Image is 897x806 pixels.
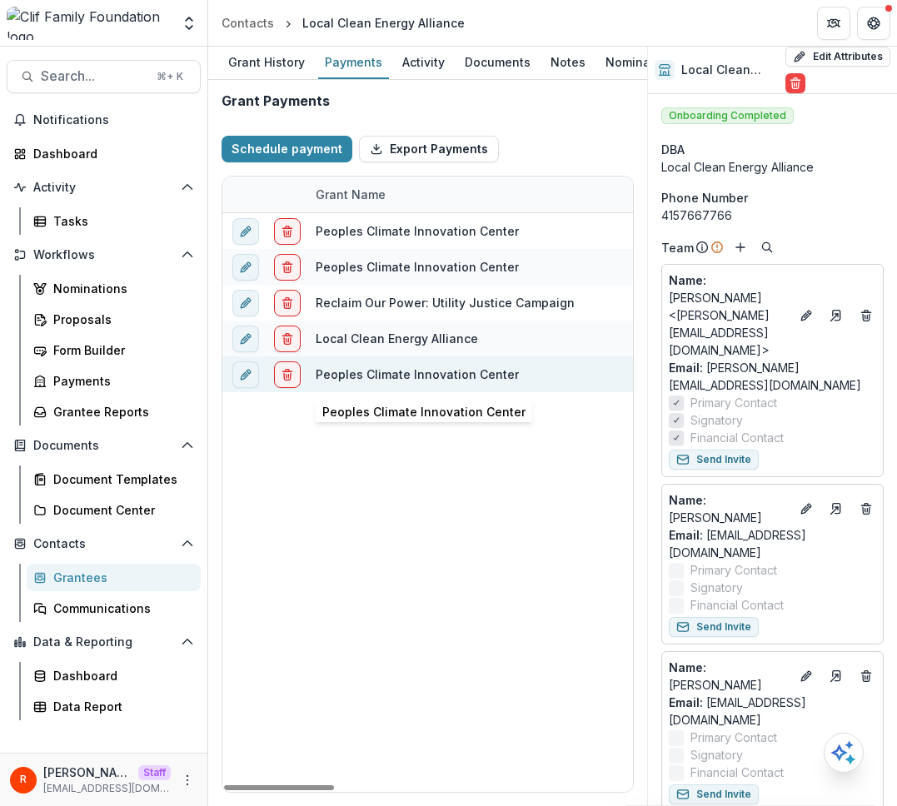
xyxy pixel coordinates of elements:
[7,432,201,459] button: Open Documents
[316,331,478,346] a: Local Clean Energy Alliance
[222,136,352,162] button: Schedule payment
[7,60,201,93] button: Search...
[669,271,790,359] a: Name: [PERSON_NAME] <[PERSON_NAME][EMAIL_ADDRESS][DOMAIN_NAME]>
[7,530,201,557] button: Open Contacts
[274,290,301,316] button: delete
[222,14,274,32] div: Contacts
[669,617,759,637] button: Send Invite
[669,359,876,394] a: Email: [PERSON_NAME][EMAIL_ADDRESS][DOMAIN_NAME]
[274,326,301,352] button: delete
[396,50,451,74] div: Activity
[316,224,519,238] a: Peoples Climate Innovation Center
[7,140,201,167] a: Dashboard
[27,336,201,364] a: Form Builder
[53,600,187,617] div: Communications
[232,326,259,352] button: edit
[669,695,703,709] span: Email:
[817,7,850,40] button: Partners
[669,361,703,375] span: Email:
[215,11,281,35] a: Contacts
[661,189,748,206] span: Phone Number
[857,7,890,40] button: Get Help
[669,493,706,507] span: Name :
[177,770,197,790] button: More
[27,207,201,235] a: Tasks
[681,63,779,77] h2: Local Clean Energy Alliance
[33,635,174,649] span: Data & Reporting
[138,765,171,780] p: Staff
[669,784,759,804] button: Send Invite
[669,659,790,694] a: Name: [PERSON_NAME]
[27,465,201,493] a: Document Templates
[274,361,301,388] button: delete
[274,218,301,245] button: delete
[53,667,187,684] div: Dashboard
[27,275,201,302] a: Nominations
[27,595,201,622] a: Communications
[53,372,187,390] div: Payments
[53,569,187,586] div: Grantees
[27,662,201,689] a: Dashboard
[856,666,876,686] button: Deletes
[730,237,750,257] button: Add
[458,50,537,74] div: Documents
[690,579,743,596] span: Signatory
[669,659,790,694] p: [PERSON_NAME]
[785,47,890,67] button: Edit Attributes
[599,50,686,74] div: Nominations
[359,136,499,162] button: Export Payments
[669,491,790,526] p: [PERSON_NAME]
[396,47,451,79] a: Activity
[669,660,706,674] span: Name :
[796,499,816,519] button: Edit
[7,629,201,655] button: Open Data & Reporting
[690,429,784,446] span: Financial Contact
[690,596,784,614] span: Financial Contact
[177,7,201,40] button: Open entity switcher
[53,403,187,420] div: Grantee Reports
[27,564,201,591] a: Grantees
[53,311,187,328] div: Proposals
[43,764,132,781] p: [PERSON_NAME]
[823,302,850,329] a: Go to contact
[7,107,201,133] button: Notifications
[661,141,685,158] span: DBA
[316,367,519,381] a: Peoples Climate Innovation Center
[33,439,174,453] span: Documents
[27,693,201,720] a: Data Report
[823,495,850,522] a: Go to contact
[690,561,777,579] span: Primary Contact
[53,280,187,297] div: Nominations
[690,764,784,781] span: Financial Contact
[661,107,794,124] span: Onboarding Completed
[796,666,816,686] button: Edit
[222,47,311,79] a: Grant History
[41,68,147,84] span: Search...
[669,526,876,561] a: Email: [EMAIL_ADDRESS][DOMAIN_NAME]
[785,73,805,93] button: Delete
[757,237,777,257] button: Search
[7,174,201,201] button: Open Activity
[153,67,187,86] div: ⌘ + K
[316,260,519,274] a: Peoples Climate Innovation Center
[302,14,465,32] div: Local Clean Energy Alliance
[53,698,187,715] div: Data Report
[53,341,187,359] div: Form Builder
[7,7,171,40] img: Clif Family Foundation logo
[20,774,27,785] div: Raj
[27,367,201,395] a: Payments
[669,273,706,287] span: Name :
[856,499,876,519] button: Deletes
[33,537,174,551] span: Contacts
[544,47,592,79] a: Notes
[232,254,259,281] button: edit
[690,729,777,746] span: Primary Contact
[53,470,187,488] div: Document Templates
[33,248,174,262] span: Workflows
[232,218,259,245] button: edit
[306,186,396,203] div: Grant Name
[316,296,575,310] a: Reclaim Our Power: Utility Justice Campaign
[661,206,884,224] div: 4157667766
[306,177,656,212] div: Grant Name
[53,501,187,519] div: Document Center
